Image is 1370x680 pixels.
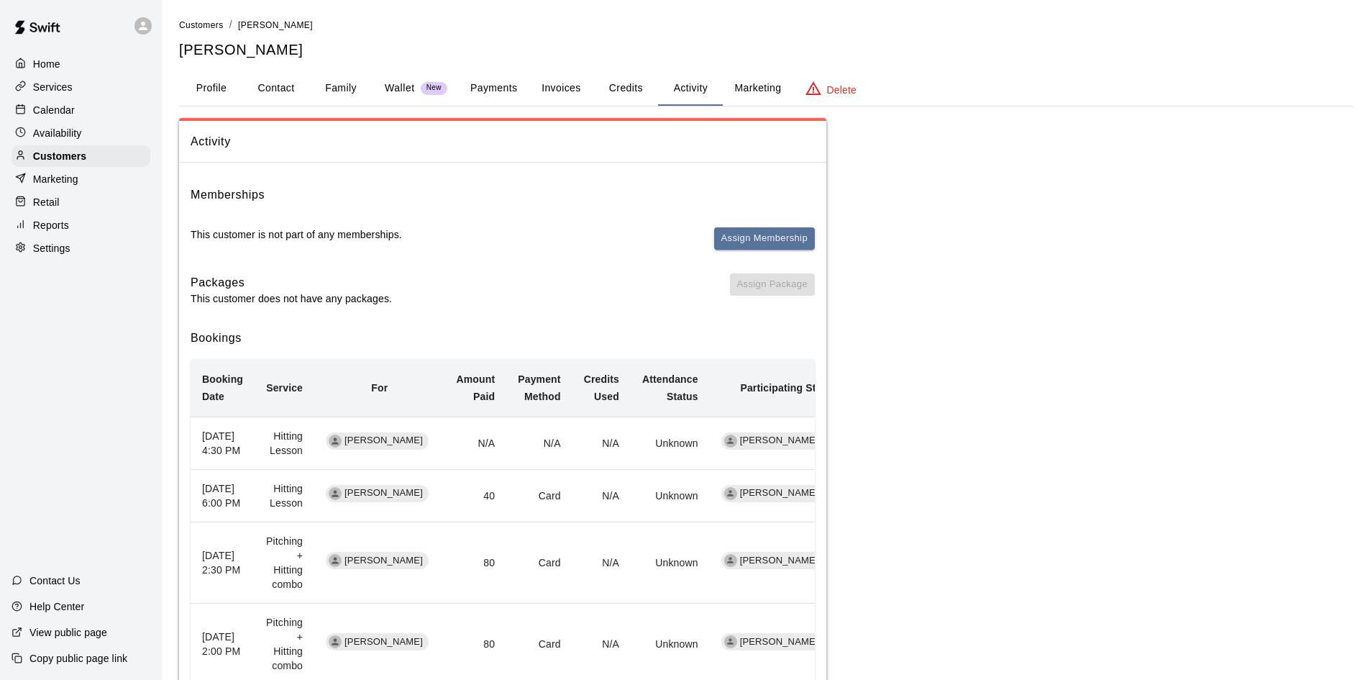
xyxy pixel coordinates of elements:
[456,373,495,402] b: Amount Paid
[179,20,224,30] span: Customers
[724,554,737,567] div: Eric Harrington
[12,237,150,259] a: Settings
[191,291,392,306] p: This customer does not have any packages.
[329,554,342,567] div: Breanna Buttry
[12,191,150,213] a: Retail
[33,126,82,140] p: Availability
[444,522,506,604] td: 80
[229,17,232,32] li: /
[827,83,857,97] p: Delete
[339,486,429,500] span: [PERSON_NAME]
[572,417,631,469] td: N/A
[631,522,710,604] td: Unknown
[740,382,828,394] b: Participating Staff
[444,417,506,469] td: N/A
[584,373,619,402] b: Credits Used
[12,53,150,75] a: Home
[329,435,342,448] div: Breanna Buttry
[12,145,150,167] a: Customers
[12,214,150,236] a: Reports
[12,76,150,98] a: Services
[593,71,658,106] button: Credits
[29,651,127,666] p: Copy public page link
[721,432,824,450] div: [PERSON_NAME]
[631,417,710,469] td: Unknown
[191,417,255,469] th: [DATE] 4:30 PM
[179,71,244,106] button: Profile
[721,485,824,502] div: [PERSON_NAME]
[255,470,314,522] td: Hitting Lesson
[734,434,824,448] span: [PERSON_NAME]
[191,273,392,292] h6: Packages
[33,218,69,232] p: Reports
[529,71,593,106] button: Invoices
[506,417,572,469] td: N/A
[721,552,824,569] div: [PERSON_NAME]
[631,470,710,522] td: Unknown
[506,470,572,522] td: Card
[266,382,303,394] b: Service
[12,168,150,190] a: Marketing
[191,227,402,242] p: This customer is not part of any memberships.
[191,132,815,151] span: Activity
[329,487,342,500] div: Breanna Buttry
[506,522,572,604] td: Card
[721,633,824,650] div: [PERSON_NAME]
[179,19,224,30] a: Customers
[730,273,815,307] span: You don't have any packages
[309,71,373,106] button: Family
[29,574,81,588] p: Contact Us
[421,83,447,93] span: New
[724,435,737,448] div: Eric Harrington
[33,57,60,71] p: Home
[33,241,70,255] p: Settings
[191,470,255,522] th: [DATE] 6:00 PM
[33,149,86,163] p: Customers
[329,635,342,648] div: Bradyn Buttry
[339,554,429,568] span: [PERSON_NAME]
[255,522,314,604] td: Pitching + Hitting combo
[179,71,1353,106] div: basic tabs example
[714,227,815,250] button: Assign Membership
[202,373,243,402] b: Booking Date
[724,487,737,500] div: Eric Harrington
[12,122,150,144] a: Availability
[734,554,824,568] span: [PERSON_NAME]
[658,71,723,106] button: Activity
[191,522,255,604] th: [DATE] 2:30 PM
[33,103,75,117] p: Calendar
[29,625,107,640] p: View public page
[371,382,388,394] b: For
[572,522,631,604] td: N/A
[33,195,60,209] p: Retail
[642,373,698,402] b: Attendance Status
[518,373,560,402] b: Payment Method
[33,172,78,186] p: Marketing
[385,81,415,96] p: Wallet
[12,99,150,121] a: Calendar
[244,71,309,106] button: Contact
[33,80,73,94] p: Services
[238,20,313,30] span: [PERSON_NAME]
[191,329,815,348] h6: Bookings
[29,599,84,614] p: Help Center
[734,635,824,649] span: [PERSON_NAME]
[734,486,824,500] span: [PERSON_NAME]
[459,71,529,106] button: Payments
[179,40,1353,60] h5: [PERSON_NAME]
[572,470,631,522] td: N/A
[724,635,737,648] div: Eric Harrington
[191,186,265,204] h6: Memberships
[444,470,506,522] td: 40
[339,635,429,649] span: [PERSON_NAME]
[179,17,1353,33] nav: breadcrumb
